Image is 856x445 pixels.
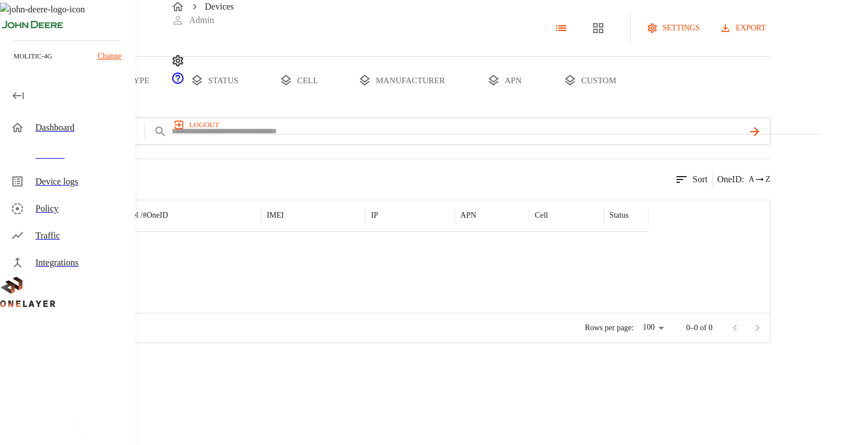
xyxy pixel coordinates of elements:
p: Sort [693,173,708,186]
span: # OneID [142,211,168,219]
p: Status [609,210,629,221]
p: Cell [535,210,548,221]
p: IMEI [267,210,284,221]
button: logout [171,116,223,134]
a: logout [171,116,820,134]
p: 0–0 of 0 [686,322,712,334]
div: 100 [638,320,668,336]
a: onelayer-support [171,77,185,87]
span: Support Portal [171,77,185,87]
p: OneID : [717,173,744,186]
span: A [749,174,754,185]
p: Model / [118,210,168,221]
p: IP [371,210,378,221]
span: Z [765,174,770,185]
p: APN [460,210,476,221]
p: Admin [189,14,214,27]
p: Rows per page: [585,322,634,334]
